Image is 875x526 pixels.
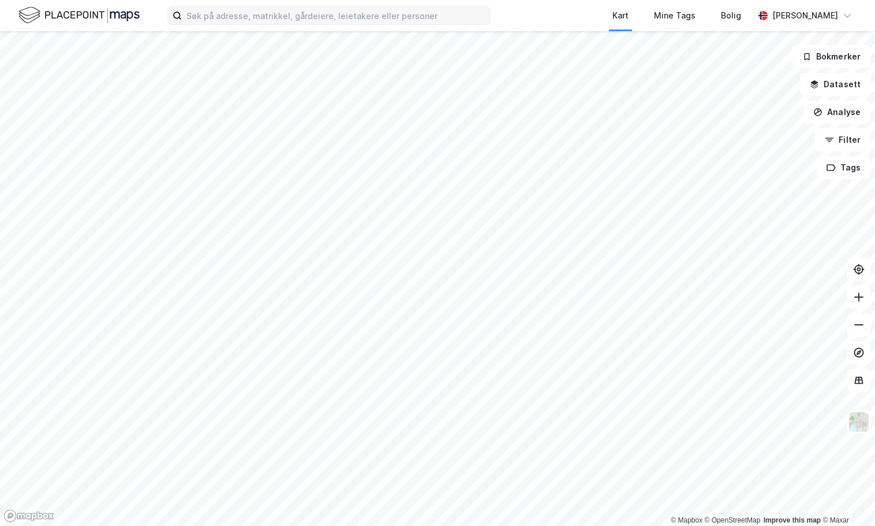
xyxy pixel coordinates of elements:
button: Tags [817,156,870,179]
button: Datasett [800,73,870,96]
img: Z [848,411,870,433]
img: logo.f888ab2527a4732fd821a326f86c7f29.svg [18,5,140,25]
iframe: Chat Widget [817,471,875,526]
div: Bolig [721,9,741,23]
div: Kontrollprogram for chat [817,471,875,526]
a: Mapbox [671,516,702,524]
a: OpenStreetMap [705,516,761,524]
a: Improve this map [764,516,821,524]
a: Mapbox homepage [3,509,54,523]
button: Bokmerker [792,45,870,68]
button: Analyse [803,101,870,124]
div: [PERSON_NAME] [772,9,838,23]
div: Mine Tags [654,9,695,23]
button: Filter [815,128,870,151]
input: Søk på adresse, matrikkel, gårdeiere, leietakere eller personer [182,7,490,24]
div: Kart [612,9,629,23]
